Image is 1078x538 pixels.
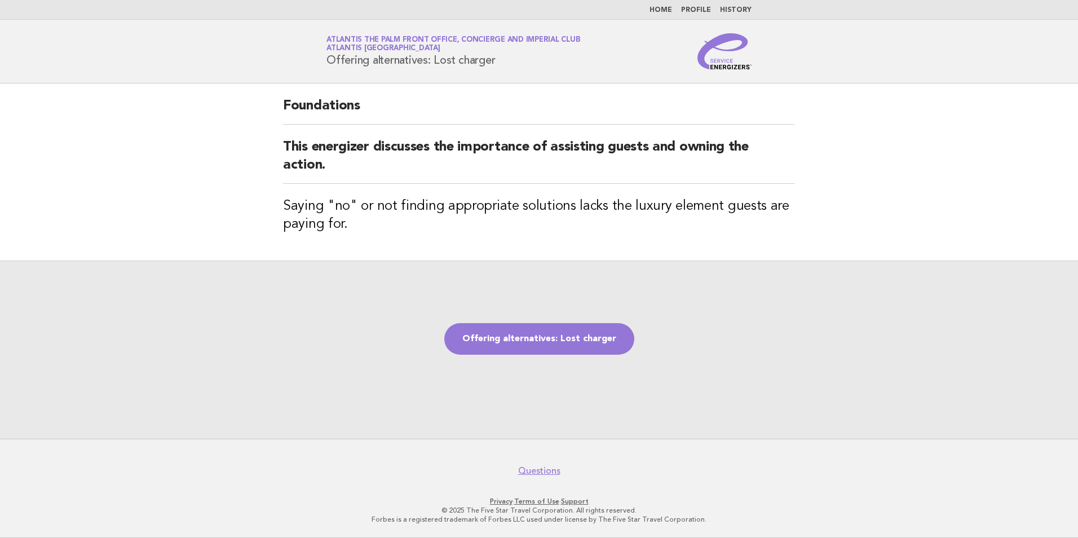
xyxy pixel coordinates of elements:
[194,515,884,524] p: Forbes is a registered trademark of Forbes LLC used under license by The Five Star Travel Corpora...
[283,138,795,184] h2: This energizer discusses the importance of assisting guests and owning the action.
[697,33,752,69] img: Service Energizers
[283,97,795,125] h2: Foundations
[326,37,580,66] h1: Offering alternatives: Lost charger
[681,7,711,14] a: Profile
[326,45,440,52] span: Atlantis [GEOGRAPHIC_DATA]
[561,497,589,505] a: Support
[444,323,634,355] a: Offering alternatives: Lost charger
[283,197,795,233] h3: Saying "no" or not finding appropriate solutions lacks the luxury element guests are paying for.
[490,497,513,505] a: Privacy
[518,465,560,477] a: Questions
[326,36,580,52] a: Atlantis The Palm Front Office, Concierge and Imperial ClubAtlantis [GEOGRAPHIC_DATA]
[194,506,884,515] p: © 2025 The Five Star Travel Corporation. All rights reserved.
[194,497,884,506] p: · ·
[720,7,752,14] a: History
[514,497,559,505] a: Terms of Use
[650,7,672,14] a: Home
